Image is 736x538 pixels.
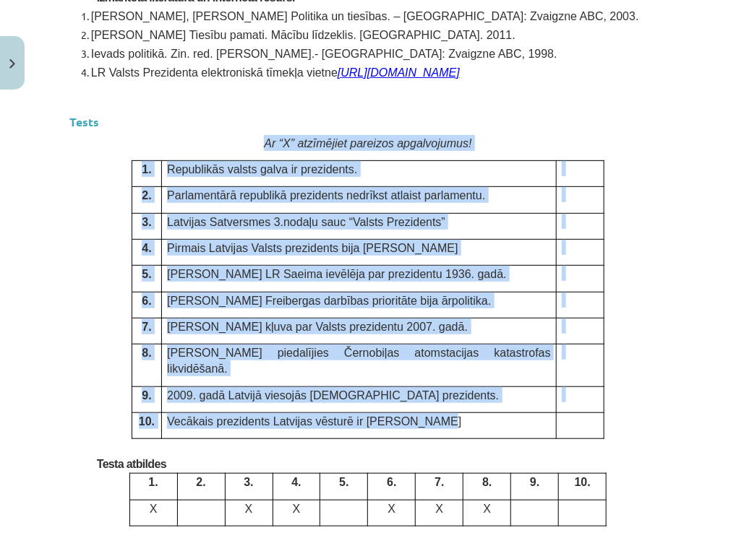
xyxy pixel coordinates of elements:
[167,163,357,175] span: Republikās valsts galva ir prezidents.
[575,476,591,488] span: 10.
[264,137,471,149] span: Ar “X” atzīmējiet pareizos apgalvojumus!
[167,216,445,228] span: Latvijas Satversmes 3.nodaļu sauc “Valsts Prezidents”
[388,503,396,515] span: X
[484,503,492,515] span: X
[293,503,301,515] span: X
[530,476,539,488] span: 9.
[167,415,461,428] span: Vecākais prezidents Latvijas vēsturē ir [PERSON_NAME]
[245,503,253,515] span: X
[97,458,166,470] span: Testa atbildes
[142,321,151,333] span: 7.
[167,268,507,280] span: [PERSON_NAME] LR Saeima ievēlēja par prezidentu 1936. gadā.
[148,476,158,488] span: 1.
[167,189,485,201] span: Parlamentārā republikā prezidents nedrīkst atlaist parlamentu.
[167,347,551,375] span: [PERSON_NAME] piedalījies Černobiļas atomstacijas katastrofas likvidēšanā.
[142,163,151,175] span: 1.
[435,476,444,488] span: 7.
[291,476,301,488] span: 4.
[142,295,151,307] span: 6.
[142,268,151,280] span: 5.
[167,321,468,333] span: [PERSON_NAME] kļuva par Valsts prezidentu 2007. gadā.
[142,347,151,359] span: 8.
[387,476,396,488] span: 6.
[91,10,639,22] span: [PERSON_NAME], [PERSON_NAME] Politika un tiesības. – [GEOGRAPHIC_DATA]: Zvaigzne ABC, 2003.
[139,415,155,428] span: 10.
[436,503,444,515] span: X
[482,476,492,488] span: 8.
[91,48,557,60] span: Ievads politikā. Zin. red. [PERSON_NAME].- [GEOGRAPHIC_DATA]: Zvaigzne ABC, 1998.
[167,389,499,402] span: 2009. gadā Latvijā viesojās [DEMOGRAPHIC_DATA] prezidents.
[167,242,458,254] span: Pirmais Latvijas Valsts prezidents bija [PERSON_NAME]
[196,476,205,488] span: 2.
[91,66,460,79] span: LR Valsts Prezidenta elektroniskā tīmekļa vietne
[9,59,15,69] img: icon-close-lesson-0947bae3869378f0d4975bcd49f059093ad1ed9edebbc8119c70593378902aed.svg
[91,29,515,41] span: [PERSON_NAME] Tiesību pamati. Mācību līdzeklis. [GEOGRAPHIC_DATA]. 2011.
[167,295,491,307] span: [PERSON_NAME] Freibergas darbības prioritāte bija ārpolitika.
[142,242,151,254] span: 4.
[244,476,253,488] span: 3.
[338,66,460,79] a: [URL][DOMAIN_NAME]
[150,503,158,515] span: X
[69,114,99,129] strong: Tests
[142,389,151,402] span: 9.
[142,216,151,228] span: 3.
[142,189,151,201] span: 2.
[339,476,348,488] span: 5.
